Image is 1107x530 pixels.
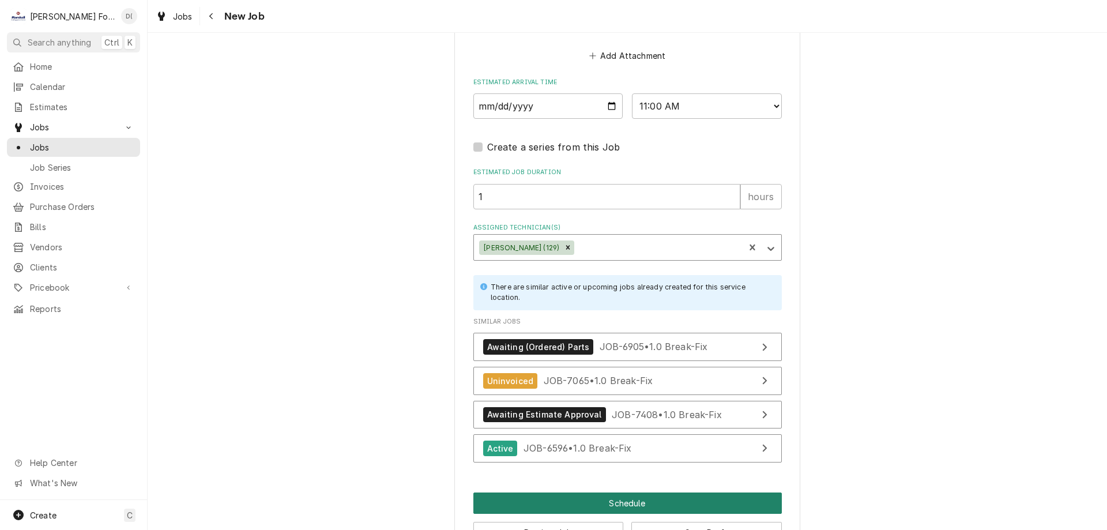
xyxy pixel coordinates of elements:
span: Ctrl [104,36,119,48]
div: M [10,8,27,24]
a: Jobs [151,7,197,26]
div: Button Group Row [473,493,782,514]
div: Attachments [473,26,782,64]
span: Search anything [28,36,91,48]
span: What's New [30,477,133,489]
label: Estimated Job Duration [473,168,782,177]
span: New Job [221,9,265,24]
span: C [127,509,133,521]
label: Create a series from this Job [487,140,620,154]
div: Marshall Food Equipment Service's Avatar [10,8,27,24]
div: Similar Jobs [473,317,782,468]
label: Assigned Technician(s) [473,223,782,232]
a: View Job [473,401,782,429]
div: Uninvoiced [483,373,538,389]
a: Purchase Orders [7,197,140,216]
button: Navigate back [202,7,221,25]
span: Calendar [30,81,134,93]
div: [PERSON_NAME] (129) [479,240,562,255]
a: Jobs [7,138,140,157]
label: Estimated Arrival Time [473,78,782,87]
span: Invoices [30,181,134,193]
div: Assigned Technician(s) [473,223,782,261]
span: Bills [30,221,134,233]
a: Go to What's New [7,473,140,493]
div: hours [740,184,782,209]
div: Awaiting Estimate Approval [483,407,606,423]
div: Estimated Job Duration [473,168,782,209]
span: Create [30,510,57,520]
span: JOB-6596 • 1.0 Break-Fix [524,442,632,454]
a: Go to Pricebook [7,278,140,297]
button: Add Attachment [587,48,668,64]
a: View Job [473,434,782,463]
a: Job Series [7,158,140,177]
div: There are similar active or upcoming jobs already created for this service location. [491,282,770,303]
div: Remove Brett Haworth (129) [562,240,574,255]
span: Similar Jobs [473,317,782,326]
span: Vendors [30,241,134,253]
select: Time Select [632,93,782,119]
span: JOB-7408 • 1.0 Break-Fix [612,408,722,420]
a: Calendar [7,77,140,96]
span: Purchase Orders [30,201,134,213]
a: Estimates [7,97,140,116]
div: Awaiting (Ordered) Parts [483,339,594,355]
span: Reports [30,303,134,315]
span: ( if any ) [521,27,543,33]
a: Clients [7,258,140,277]
a: Invoices [7,177,140,196]
div: D( [121,8,137,24]
span: Pricebook [30,281,117,294]
button: Search anythingCtrlK [7,32,140,52]
div: Estimated Arrival Time [473,78,782,119]
span: Jobs [173,10,193,22]
span: Help Center [30,457,133,469]
span: Home [30,61,134,73]
span: JOB-6905 • 1.0 Break-Fix [600,341,708,352]
div: Active [483,441,518,456]
a: Home [7,57,140,76]
span: Jobs [30,141,134,153]
span: JOB-7065 • 1.0 Break-Fix [544,375,653,386]
a: View Job [473,333,782,361]
a: Go to Help Center [7,453,140,472]
a: Vendors [7,238,140,257]
button: Schedule [473,493,782,514]
div: Derek Testa (81)'s Avatar [121,8,137,24]
span: Estimates [30,101,134,113]
span: Jobs [30,121,117,133]
span: Clients [30,261,134,273]
span: Job Series [30,161,134,174]
a: Bills [7,217,140,236]
a: View Job [473,367,782,395]
input: Date [473,93,623,119]
span: K [127,36,133,48]
a: Go to Jobs [7,118,140,137]
div: [PERSON_NAME] Food Equipment Service [30,10,115,22]
a: Reports [7,299,140,318]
